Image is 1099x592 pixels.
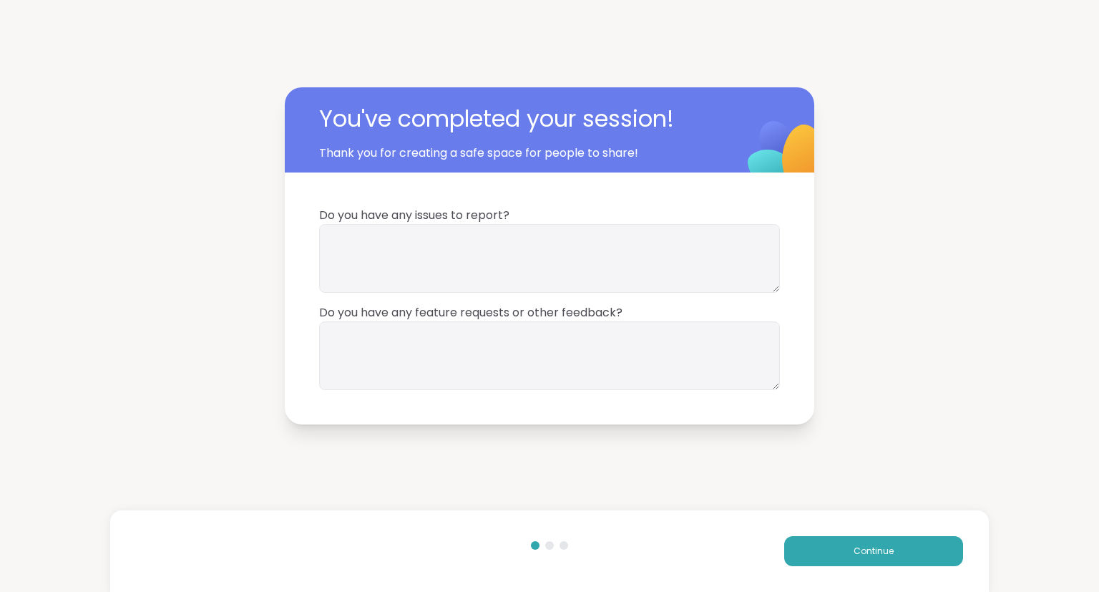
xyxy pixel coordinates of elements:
span: You've completed your session! [319,102,734,136]
span: Do you have any feature requests or other feedback? [319,304,780,321]
button: Continue [784,536,963,566]
span: Thank you for creating a safe space for people to share! [319,145,713,162]
span: Continue [854,545,894,558]
span: Do you have any issues to report? [319,207,780,224]
img: ShareWell Logomark [714,84,856,226]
